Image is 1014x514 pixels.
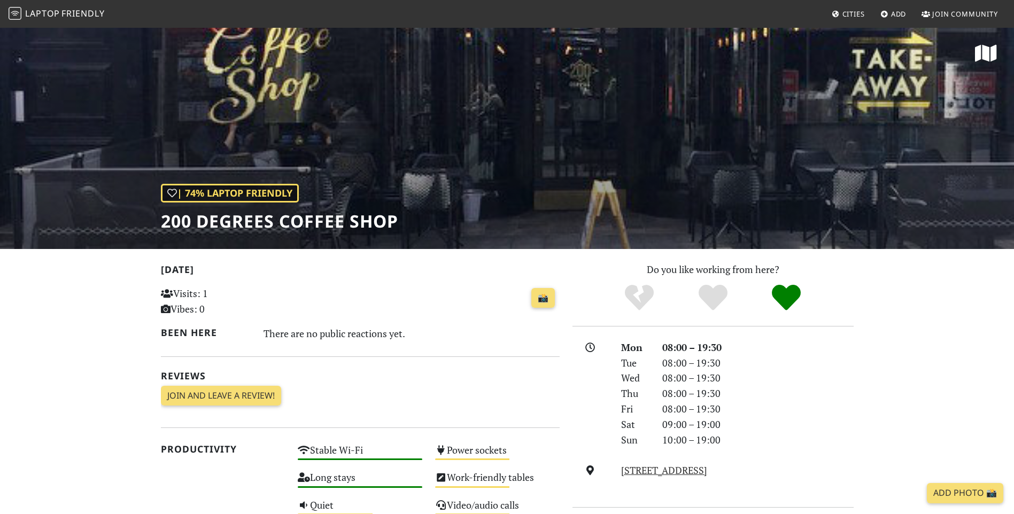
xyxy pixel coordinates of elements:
[291,441,429,469] div: Stable Wi-Fi
[615,432,655,448] div: Sun
[842,9,865,19] span: Cities
[161,370,560,381] h2: Reviews
[656,401,860,417] div: 08:00 – 19:30
[161,327,251,338] h2: Been here
[615,340,655,355] div: Mon
[531,288,555,308] a: 📸
[161,386,281,406] a: Join and leave a review!
[656,386,860,401] div: 08:00 – 19:30
[927,483,1003,503] a: Add Photo 📸
[749,283,823,313] div: Definitely!
[161,184,299,203] div: | 74% Laptop Friendly
[291,469,429,496] div: Long stays
[161,211,398,231] h1: 200 Degrees Coffee Shop
[9,5,105,24] a: LaptopFriendly LaptopFriendly
[827,4,869,24] a: Cities
[676,283,750,313] div: Yes
[161,443,285,455] h2: Productivity
[656,417,860,432] div: 09:00 – 19:00
[615,401,655,417] div: Fri
[9,7,21,20] img: LaptopFriendly
[621,464,707,477] a: [STREET_ADDRESS]
[932,9,998,19] span: Join Community
[615,370,655,386] div: Wed
[61,7,104,19] span: Friendly
[572,262,854,277] p: Do you like working from here?
[264,325,560,342] div: There are no public reactions yet.
[656,370,860,386] div: 08:00 – 19:30
[656,355,860,371] div: 08:00 – 19:30
[429,469,566,496] div: Work-friendly tables
[429,441,566,469] div: Power sockets
[161,286,285,317] p: Visits: 1 Vibes: 0
[656,432,860,448] div: 10:00 – 19:00
[876,4,911,24] a: Add
[615,355,655,371] div: Tue
[25,7,60,19] span: Laptop
[891,9,907,19] span: Add
[656,340,860,355] div: 08:00 – 19:30
[615,417,655,432] div: Sat
[602,283,676,313] div: No
[161,264,560,279] h2: [DATE]
[615,386,655,401] div: Thu
[917,4,1002,24] a: Join Community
